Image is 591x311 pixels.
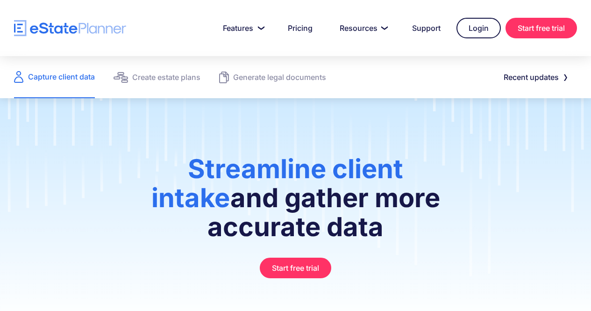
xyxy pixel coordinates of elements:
[504,71,559,84] div: Recent updates
[233,71,326,84] div: Generate legal documents
[401,19,452,37] a: Support
[506,18,577,38] a: Start free trial
[132,154,459,251] h1: and gather more accurate data
[28,70,95,83] div: Capture client data
[260,258,331,278] a: Start free trial
[114,56,200,98] a: Create estate plans
[492,68,577,87] a: Recent updates
[14,56,95,98] a: Capture client data
[328,19,396,37] a: Resources
[212,19,272,37] a: Features
[277,19,324,37] a: Pricing
[14,20,126,36] a: home
[151,153,404,214] span: Streamline client intake
[132,71,200,84] div: Create estate plans
[456,18,501,38] a: Login
[219,56,326,98] a: Generate legal documents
